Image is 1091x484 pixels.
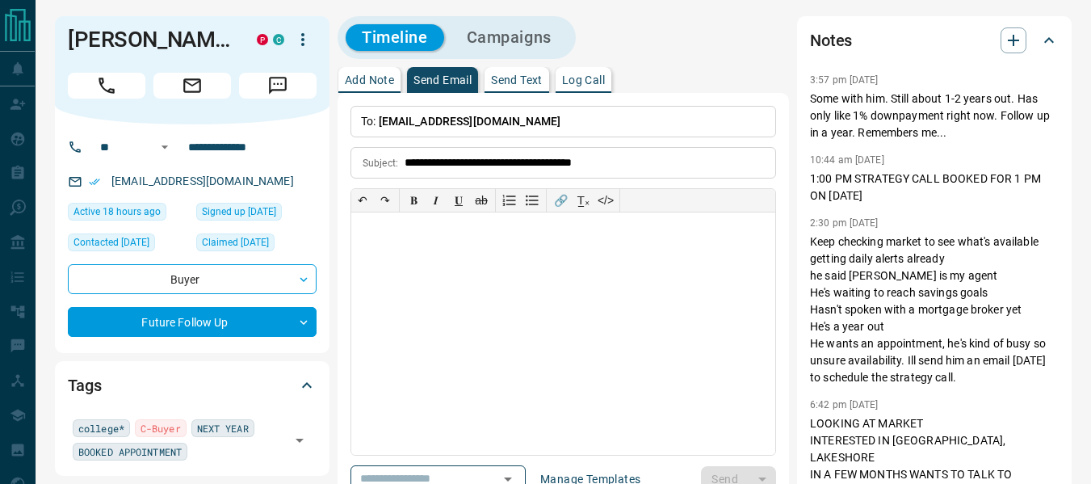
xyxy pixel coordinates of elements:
p: Subject: [363,156,398,170]
p: 6:42 pm [DATE] [810,399,879,410]
button: Open [288,429,311,452]
p: Send Text [491,74,543,86]
button: ab [470,189,493,212]
div: Notes [810,21,1059,60]
span: [EMAIL_ADDRESS][DOMAIN_NAME] [379,115,561,128]
button: T̲ₓ [572,189,594,212]
button: Open [155,137,174,157]
p: Log Call [562,74,605,86]
div: Fri Oct 07 2022 [196,203,317,225]
button: Campaigns [451,24,568,51]
svg: Email Verified [89,176,100,187]
p: Add Note [345,74,394,86]
div: Future Follow Up [68,307,317,337]
button: 𝑰 [425,189,447,212]
span: Active 18 hours ago [73,204,161,220]
p: Some with him. Still about 1-2 years out. Has only like 1% downpayment right now. Follow up in a ... [810,90,1059,141]
span: Signed up [DATE] [202,204,276,220]
div: condos.ca [273,34,284,45]
div: property.ca [257,34,268,45]
span: BOOKED APPOINTMENT [78,444,182,460]
span: Call [68,73,145,99]
p: 2:30 pm [DATE] [810,217,879,229]
button: 𝐔 [447,189,470,212]
div: Buyer [68,264,317,294]
span: Claimed [DATE] [202,234,269,250]
button: Numbered list [498,189,521,212]
h1: [PERSON_NAME] [68,27,233,53]
div: Mon Aug 11 2025 [68,203,188,225]
button: </> [594,189,617,212]
span: college* [78,420,124,436]
span: 𝐔 [455,194,463,207]
span: Email [153,73,231,99]
p: 10:44 am [DATE] [810,154,884,166]
span: C-Buyer [141,420,181,436]
button: 𝐁 [402,189,425,212]
button: ↶ [351,189,374,212]
span: Message [239,73,317,99]
div: Fri Oct 07 2022 [196,234,317,256]
s: ab [475,194,488,207]
button: Timeline [346,24,444,51]
p: Keep checking market to see what's available getting daily alerts already he said [PERSON_NAME] i... [810,234,1059,386]
p: Send Email [413,74,472,86]
button: ↷ [374,189,397,212]
div: Tue Jul 08 2025 [68,234,188,256]
span: Contacted [DATE] [73,234,149,250]
span: NEXT YEAR [197,420,249,436]
p: To: [350,106,776,137]
h2: Notes [810,27,852,53]
button: 🔗 [549,189,572,212]
p: 1:00 PM STRATEGY CALL BOOKED FOR 1 PM ON [DATE] [810,170,1059,204]
h2: Tags [68,372,101,398]
div: Tags [68,366,317,405]
a: [EMAIL_ADDRESS][DOMAIN_NAME] [111,175,294,187]
button: Bullet list [521,189,543,212]
p: 3:57 pm [DATE] [810,74,879,86]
